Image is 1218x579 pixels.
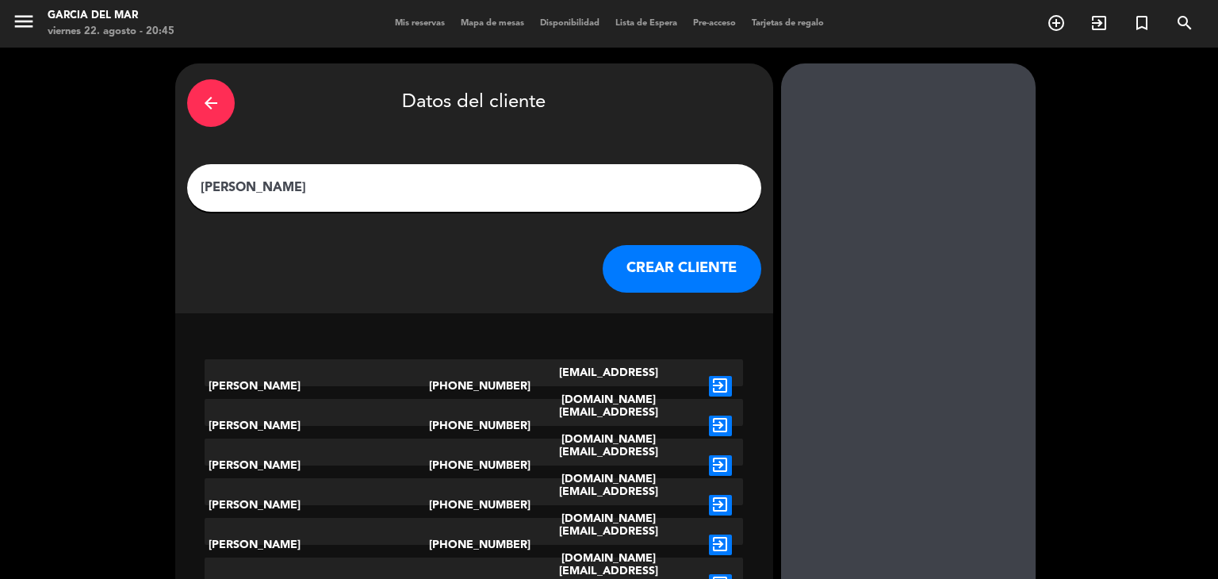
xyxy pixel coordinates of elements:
div: viernes 22. agosto - 20:45 [48,24,174,40]
div: [PHONE_NUMBER] [429,478,519,532]
span: Mis reservas [387,19,453,28]
i: exit_to_app [709,535,732,555]
i: turned_in_not [1132,13,1151,33]
i: exit_to_app [709,416,732,436]
div: [PERSON_NAME] [205,399,429,453]
div: [PHONE_NUMBER] [429,439,519,493]
button: menu [12,10,36,39]
div: [EMAIL_ADDRESS][DOMAIN_NAME] [519,478,698,532]
input: Escriba nombre, correo electrónico o número de teléfono... [199,177,749,199]
div: [PHONE_NUMBER] [429,518,519,572]
span: Disponibilidad [532,19,607,28]
div: [PERSON_NAME] [205,359,429,413]
div: [EMAIL_ADDRESS][DOMAIN_NAME] [519,518,698,572]
div: [EMAIL_ADDRESS][DOMAIN_NAME] [519,439,698,493]
i: add_circle_outline [1047,13,1066,33]
i: exit_to_app [709,376,732,397]
i: exit_to_app [709,495,732,516]
div: Datos del cliente [187,75,761,131]
span: Tarjetas de regalo [744,19,832,28]
div: [PHONE_NUMBER] [429,399,519,453]
div: [PERSON_NAME] [205,439,429,493]
i: exit_to_app [1090,13,1109,33]
span: Mapa de mesas [453,19,532,28]
div: Garcia del Mar [48,8,174,24]
div: [PHONE_NUMBER] [429,359,519,413]
i: search [1175,13,1194,33]
i: menu [12,10,36,33]
span: Lista de Espera [607,19,685,28]
div: [EMAIL_ADDRESS][DOMAIN_NAME] [519,399,698,453]
div: [EMAIL_ADDRESS][DOMAIN_NAME] [519,359,698,413]
span: Pre-acceso [685,19,744,28]
div: [PERSON_NAME] [205,478,429,532]
div: [PERSON_NAME] [205,518,429,572]
i: arrow_back [201,94,220,113]
button: CREAR CLIENTE [603,245,761,293]
i: exit_to_app [709,455,732,476]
